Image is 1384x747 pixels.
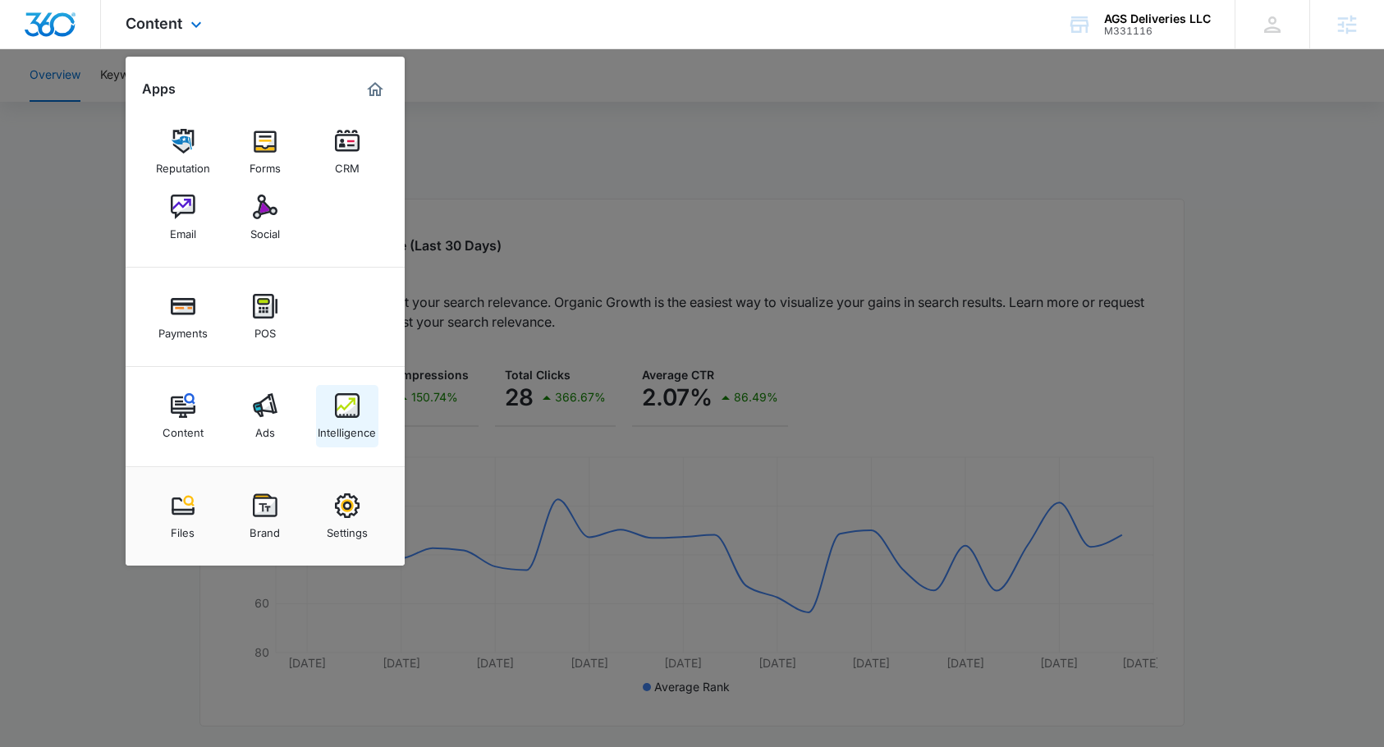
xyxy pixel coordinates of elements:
span: Content [126,15,182,32]
a: Social [234,186,296,249]
a: Forms [234,121,296,183]
a: Email [152,186,214,249]
a: Ads [234,385,296,447]
a: Intelligence [316,385,378,447]
div: Files [171,518,195,539]
a: Brand [234,485,296,548]
div: Forms [250,154,281,175]
div: account name [1104,12,1211,25]
div: Intelligence [318,418,376,439]
div: Reputation [156,154,210,175]
div: Ads [255,418,275,439]
div: Settings [327,518,368,539]
div: POS [254,319,276,340]
a: Files [152,485,214,548]
a: CRM [316,121,378,183]
div: Social [250,219,280,241]
div: Email [170,219,196,241]
div: Payments [158,319,208,340]
a: Reputation [152,121,214,183]
div: Brand [250,518,280,539]
a: Settings [316,485,378,548]
div: Content [163,418,204,439]
div: CRM [335,154,360,175]
h2: Apps [142,81,176,97]
a: POS [234,286,296,348]
a: Content [152,385,214,447]
div: account id [1104,25,1211,37]
a: Payments [152,286,214,348]
a: Marketing 360® Dashboard [362,76,388,103]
